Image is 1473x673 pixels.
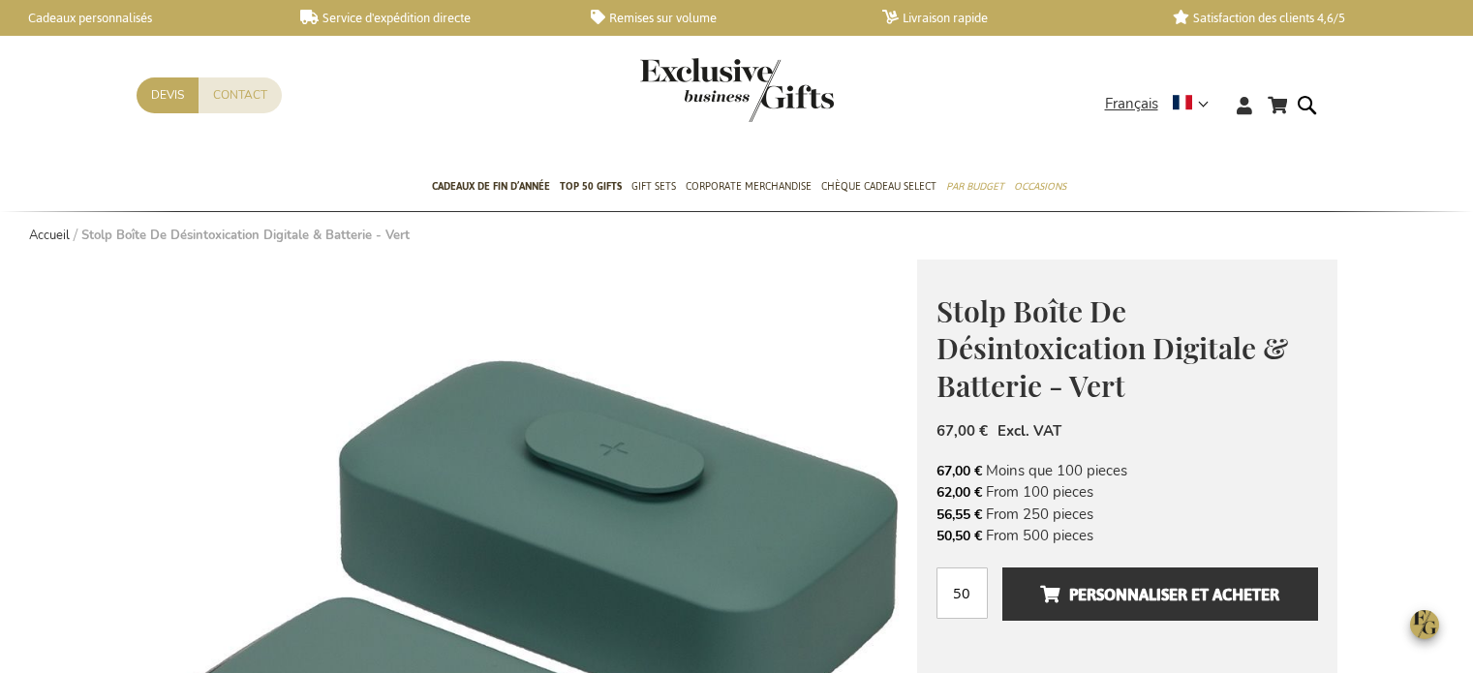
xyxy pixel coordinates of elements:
span: TOP 50 Gifts [560,176,622,197]
span: 62,00 € [936,483,982,502]
span: 67,00 € [936,462,982,480]
li: From 100 pieces [936,481,1318,503]
span: Chèque Cadeau Select [821,176,936,197]
span: Français [1105,93,1158,115]
a: Livraison rapide [882,10,1142,26]
a: Contact [199,77,282,113]
li: From 500 pieces [936,525,1318,546]
span: Gift Sets [631,176,676,197]
span: Corporate Merchandise [686,176,812,197]
input: Qté [936,567,988,619]
li: Moins que 100 pieces [936,460,1318,481]
button: Personnaliser et acheter [1002,567,1317,621]
span: Stolp Boîte De Désintoxication Digitale & Batterie - Vert [936,291,1288,405]
span: Cadeaux de fin d’année [432,176,550,197]
div: Français [1105,93,1221,115]
span: Personnaliser et acheter [1040,579,1279,610]
a: Accueil [29,227,70,244]
li: From 250 pieces [936,504,1318,525]
a: Cadeaux personnalisés [10,10,269,26]
a: store logo [640,58,737,122]
strong: Stolp Boîte De Désintoxication Digitale & Batterie - Vert [81,227,410,244]
span: Occasions [1014,176,1066,197]
span: Excl. VAT [997,421,1061,441]
span: 56,55 € [936,505,982,524]
img: Exclusive Business gifts logo [640,58,834,122]
a: Service d'expédition directe [300,10,560,26]
a: Remises sur volume [591,10,850,26]
a: Satisfaction des clients 4,6/5 [1173,10,1432,26]
span: 67,00 € [936,421,988,441]
span: 50,50 € [936,527,982,545]
a: Devis [137,77,199,113]
span: Par budget [946,176,1004,197]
